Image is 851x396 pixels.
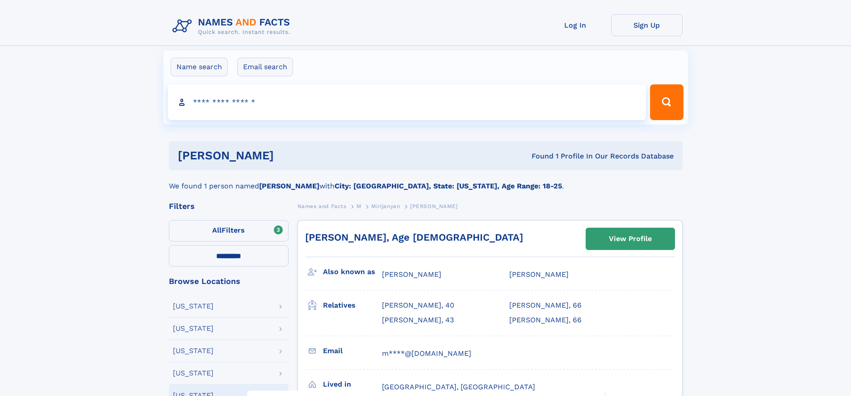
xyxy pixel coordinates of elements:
button: Search Button [650,84,683,120]
div: [US_STATE] [173,347,214,354]
a: Names and Facts [298,200,347,212]
input: search input [168,84,646,120]
a: [PERSON_NAME], 66 [509,300,582,310]
span: M [356,203,361,209]
a: Log In [540,14,611,36]
label: Email search [237,58,293,76]
span: [PERSON_NAME] [410,203,458,209]
a: [PERSON_NAME], Age [DEMOGRAPHIC_DATA] [305,232,523,243]
a: Sign Up [611,14,683,36]
a: [PERSON_NAME], 43 [382,315,454,325]
div: [US_STATE] [173,325,214,332]
label: Filters [169,220,289,242]
h1: [PERSON_NAME] [178,150,403,161]
span: [GEOGRAPHIC_DATA], [GEOGRAPHIC_DATA] [382,383,535,391]
h3: Lived in [323,377,382,392]
h3: Also known as [323,264,382,279]
b: [PERSON_NAME] [259,182,319,190]
div: Browse Locations [169,277,289,285]
a: [PERSON_NAME], 66 [509,315,582,325]
h3: Relatives [323,298,382,313]
div: We found 1 person named with . [169,170,683,192]
div: [US_STATE] [173,303,214,310]
div: Found 1 Profile In Our Records Database [402,151,674,161]
a: [PERSON_NAME], 40 [382,300,454,310]
a: Mirijanyan [371,200,400,212]
div: View Profile [609,229,652,249]
span: All [212,226,222,234]
span: [PERSON_NAME] [382,270,441,279]
span: Mirijanyan [371,203,400,209]
img: Logo Names and Facts [169,14,298,38]
h3: Email [323,343,382,358]
label: Name search [171,58,228,76]
a: View Profile [586,228,675,250]
span: [PERSON_NAME] [509,270,569,279]
div: [US_STATE] [173,370,214,377]
b: City: [GEOGRAPHIC_DATA], State: [US_STATE], Age Range: 18-25 [335,182,562,190]
a: M [356,200,361,212]
div: Filters [169,202,289,210]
